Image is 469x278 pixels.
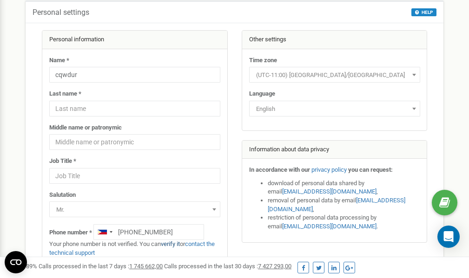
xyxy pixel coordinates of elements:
[49,123,122,132] label: Middle name or patronymic
[268,196,420,213] li: removal of personal data by email ,
[49,157,76,166] label: Job Title *
[49,228,92,237] label: Phone number *
[53,203,217,216] span: Mr.
[252,103,417,116] span: English
[49,101,220,116] input: Last name
[249,101,420,116] span: English
[249,166,310,173] strong: In accordance with our
[249,67,420,83] span: (UTC-11:00) Pacific/Midway
[49,56,69,65] label: Name *
[49,240,215,256] a: contact the technical support
[42,31,227,49] div: Personal information
[268,179,420,196] li: download of personal data shared by email ,
[39,263,163,270] span: Calls processed in the last 7 days :
[268,213,420,231] li: restriction of personal data processing by email .
[49,240,220,257] p: Your phone number is not verified. You can or
[93,224,204,240] input: +1-800-555-55-55
[49,201,220,217] span: Mr.
[258,263,291,270] u: 7 427 293,00
[33,8,89,17] h5: Personal settings
[49,67,220,83] input: Name
[282,223,377,230] a: [EMAIL_ADDRESS][DOMAIN_NAME]
[437,226,460,248] div: Open Intercom Messenger
[249,56,277,65] label: Time zone
[49,191,76,200] label: Salutation
[94,225,115,239] div: Telephone country code
[282,188,377,195] a: [EMAIL_ADDRESS][DOMAIN_NAME]
[5,251,27,273] button: Open CMP widget
[49,90,81,98] label: Last name *
[242,31,427,49] div: Other settings
[49,134,220,150] input: Middle name or patronymic
[268,197,405,213] a: [EMAIL_ADDRESS][DOMAIN_NAME]
[161,240,180,247] a: verify it
[164,263,291,270] span: Calls processed in the last 30 days :
[249,90,275,98] label: Language
[411,8,436,16] button: HELP
[311,166,347,173] a: privacy policy
[242,141,427,159] div: Information about data privacy
[348,166,393,173] strong: you can request:
[252,69,417,82] span: (UTC-11:00) Pacific/Midway
[49,168,220,184] input: Job Title
[129,263,163,270] u: 1 745 662,00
